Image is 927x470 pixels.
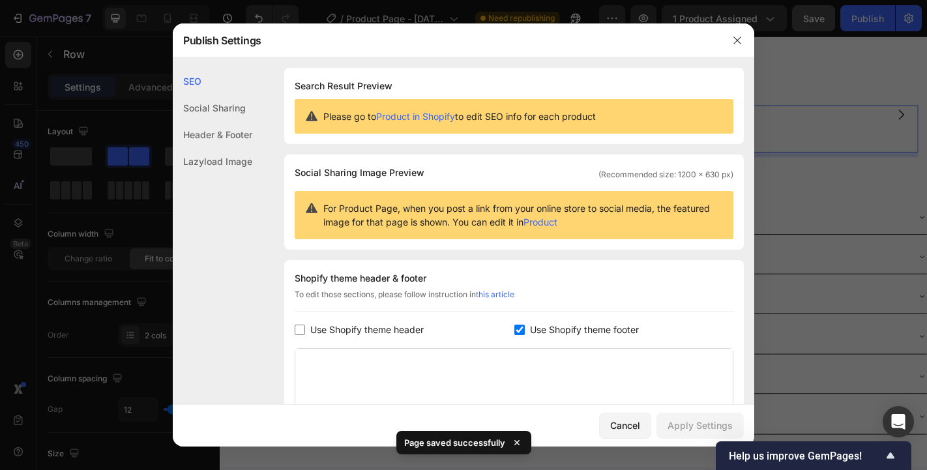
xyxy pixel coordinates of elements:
[1,273,87,301] div: Rich Text Editor. Editing area: main
[656,413,744,439] button: Apply Settings
[598,169,733,181] span: (Recommended size: 1200 x 630 px)
[883,406,914,437] div: Open Intercom Messenger
[523,216,557,228] a: Product
[323,201,723,229] span: For Product Page, when you post a link from your online store to social media, the featured image...
[1,405,128,434] div: Rich Text Editor. Editing area: main
[173,95,252,121] div: Social Sharing
[10,68,47,104] button: Carousel Back Arrow
[323,110,596,123] span: Please go to to edit SEO info for each product
[729,450,883,462] span: Help us improve GemPages!
[295,165,424,181] span: Social Sharing Image Preview
[295,271,733,286] div: Shopify theme header & footer
[729,448,898,463] button: Show survey - Help us improve GemPages!
[530,322,639,338] span: Use Shopify theme footer
[400,121,408,128] button: Dot
[173,68,252,95] div: SEO
[376,111,455,122] a: Product in Shopify
[599,413,651,439] button: Cancel
[1,229,85,257] div: Rich Text Editor. Editing area: main
[310,322,424,338] span: Use Shopify theme header
[1,186,94,213] div: Rich Text Editor. Editing area: main
[173,23,720,57] div: Publish Settings
[735,68,772,104] button: Carousel Next Arrow
[3,364,107,387] p: Método de pago
[295,289,733,312] div: To edit those sections, please follow instruction in
[3,326,93,337] strong: Envío y seguimiento
[311,76,363,128] img: image_demo.jpg
[610,419,640,432] div: Cancel
[3,275,85,299] p: ¿Cómo usar?
[387,121,395,128] button: Dot
[374,121,382,128] button: Dot
[173,148,252,175] div: Lazyload Image
[295,78,733,94] h1: Search Result Preview
[1,317,95,345] div: Rich Text Editor. Editing area: main
[476,289,514,299] a: this article
[1,35,441,46] span: "Los uso y realmente me han ayudado con el insomnio por [PERSON_NAME]. He usado todo y esto me ay...
[668,419,733,432] div: Apply Settings
[173,121,252,148] div: Header & Footer
[372,95,460,109] p: [PERSON_NAME]
[3,415,126,426] strong: Devoluciones y reembolsos
[3,192,92,207] strong: ¿Qué incluye?
[404,436,505,449] p: Page saved successfully
[3,231,83,255] p: Ingredientes
[1,362,109,389] div: Rich Text Editor. Editing area: main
